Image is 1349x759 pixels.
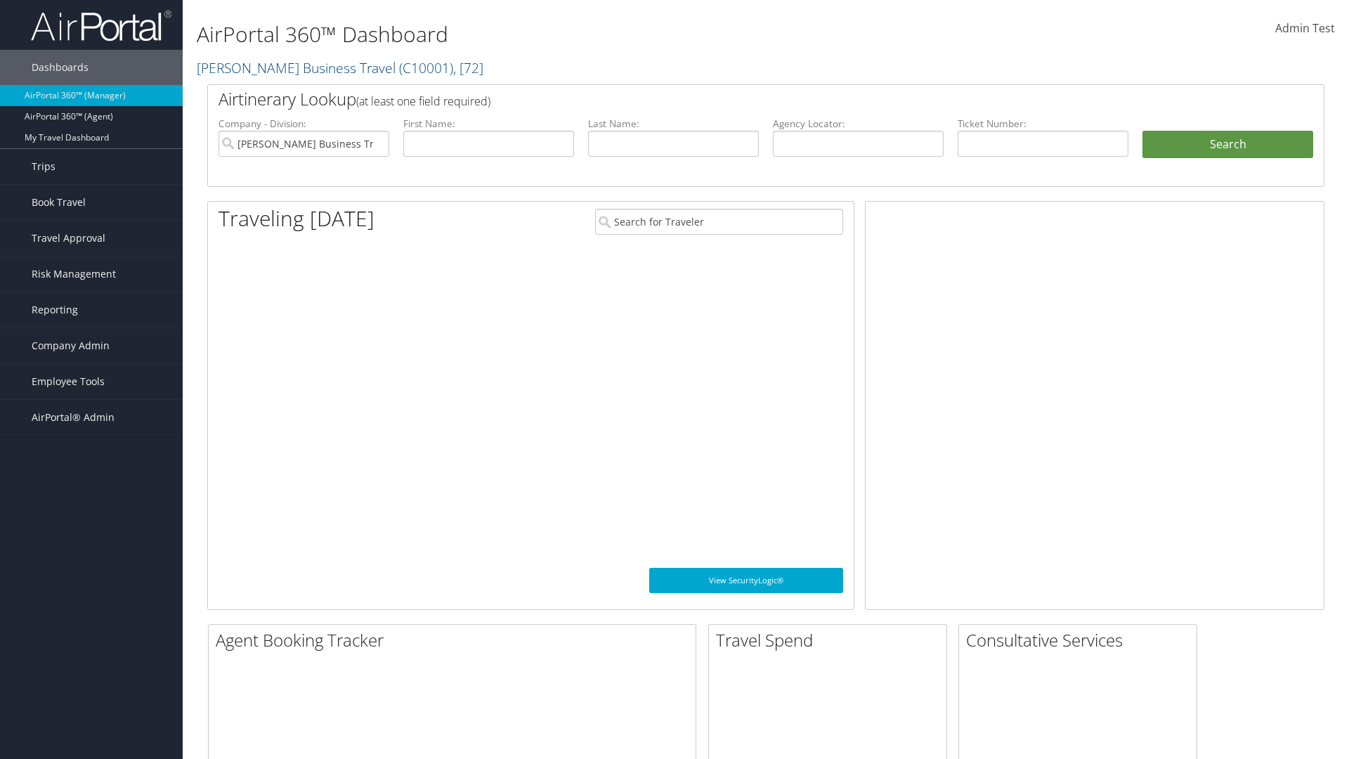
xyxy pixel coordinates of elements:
[197,20,956,49] h1: AirPortal 360™ Dashboard
[32,149,56,184] span: Trips
[32,185,86,220] span: Book Travel
[453,58,483,77] span: , [ 72 ]
[966,628,1197,652] h2: Consultative Services
[399,58,453,77] span: ( C10001 )
[32,364,105,399] span: Employee Tools
[32,292,78,327] span: Reporting
[32,50,89,85] span: Dashboards
[958,117,1128,131] label: Ticket Number:
[1142,131,1313,159] button: Search
[31,9,171,42] img: airportal-logo.png
[356,93,490,109] span: (at least one field required)
[219,117,389,131] label: Company - Division:
[32,328,110,363] span: Company Admin
[649,568,843,593] a: View SecurityLogic®
[595,209,843,235] input: Search for Traveler
[403,117,574,131] label: First Name:
[1275,20,1335,36] span: Admin Test
[716,628,946,652] h2: Travel Spend
[588,117,759,131] label: Last Name:
[197,58,483,77] a: [PERSON_NAME] Business Travel
[216,628,696,652] h2: Agent Booking Tracker
[219,204,374,233] h1: Traveling [DATE]
[32,257,116,292] span: Risk Management
[219,87,1220,111] h2: Airtinerary Lookup
[32,221,105,256] span: Travel Approval
[773,117,944,131] label: Agency Locator:
[32,400,115,435] span: AirPortal® Admin
[1275,7,1335,51] a: Admin Test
